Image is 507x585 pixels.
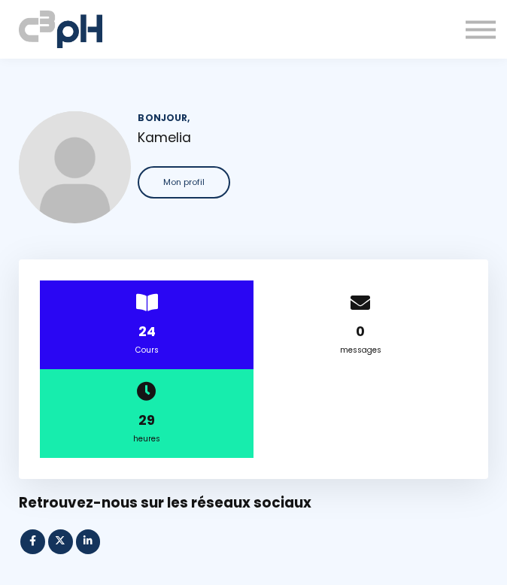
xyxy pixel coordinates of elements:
[59,344,235,357] div: Cours
[19,111,131,223] img: 685dbcbb8b7fa38ece08edaa.jpg
[138,127,488,148] p: Kamelia
[163,176,205,189] span: Mon profil
[138,166,230,199] button: Mon profil
[138,323,156,341] strong: 24
[19,8,102,51] img: a70bc7685e0efc0bd0b04b3506828469.jpeg
[138,411,155,429] strong: 29
[59,432,235,446] div: heures
[138,111,488,126] div: Bonjour,
[19,494,488,513] div: Retrouvez-nous sur les réseaux sociaux
[272,344,448,357] div: messages
[356,323,365,341] strong: 0
[40,280,254,369] div: >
